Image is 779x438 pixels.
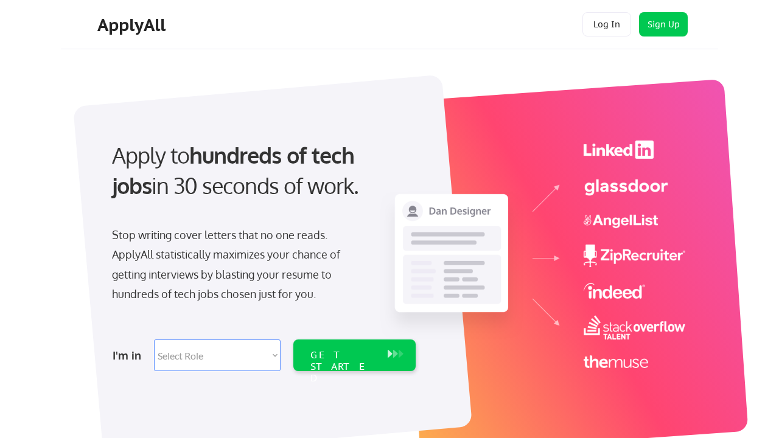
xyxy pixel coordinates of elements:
button: Sign Up [639,12,688,36]
button: Log In [582,12,631,36]
div: Apply to in 30 seconds of work. [112,140,411,201]
div: Stop writing cover letters that no one reads. ApplyAll statistically maximizes your chance of get... [112,225,362,304]
div: ApplyAll [97,15,169,35]
strong: hundreds of tech jobs [112,141,360,199]
div: GET STARTED [310,349,376,384]
div: I'm in [113,346,147,365]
